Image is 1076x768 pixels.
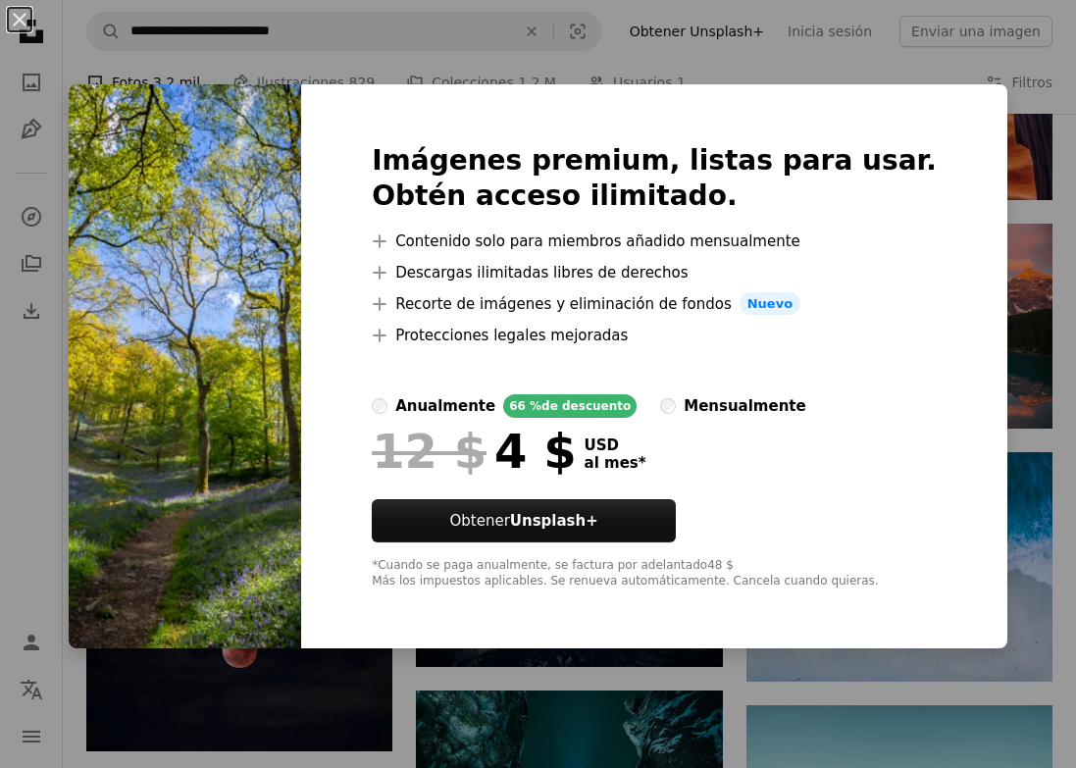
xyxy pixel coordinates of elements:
[372,558,937,589] div: *Cuando se paga anualmente, se factura por adelantado 48 $ Más los impuestos aplicables. Se renue...
[395,394,495,418] div: anualmente
[585,436,646,454] span: USD
[372,230,937,253] li: Contenido solo para miembros añadido mensualmente
[69,84,301,649] img: premium_photo-1675198764473-30434364c8b6
[585,454,646,472] span: al mes *
[372,398,387,414] input: anualmente66 %de descuento
[372,426,487,477] span: 12 $
[740,292,800,316] span: Nuevo
[684,394,805,418] div: mensualmente
[372,499,676,542] button: ObtenerUnsplash+
[372,261,937,284] li: Descargas ilimitadas libres de derechos
[372,143,937,214] h2: Imágenes premium, listas para usar. Obtén acceso ilimitado.
[503,394,637,418] div: 66 % de descuento
[372,426,576,477] div: 4 $
[372,292,937,316] li: Recorte de imágenes y eliminación de fondos
[372,324,937,347] li: Protecciones legales mejoradas
[510,512,598,530] strong: Unsplash+
[660,398,676,414] input: mensualmente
